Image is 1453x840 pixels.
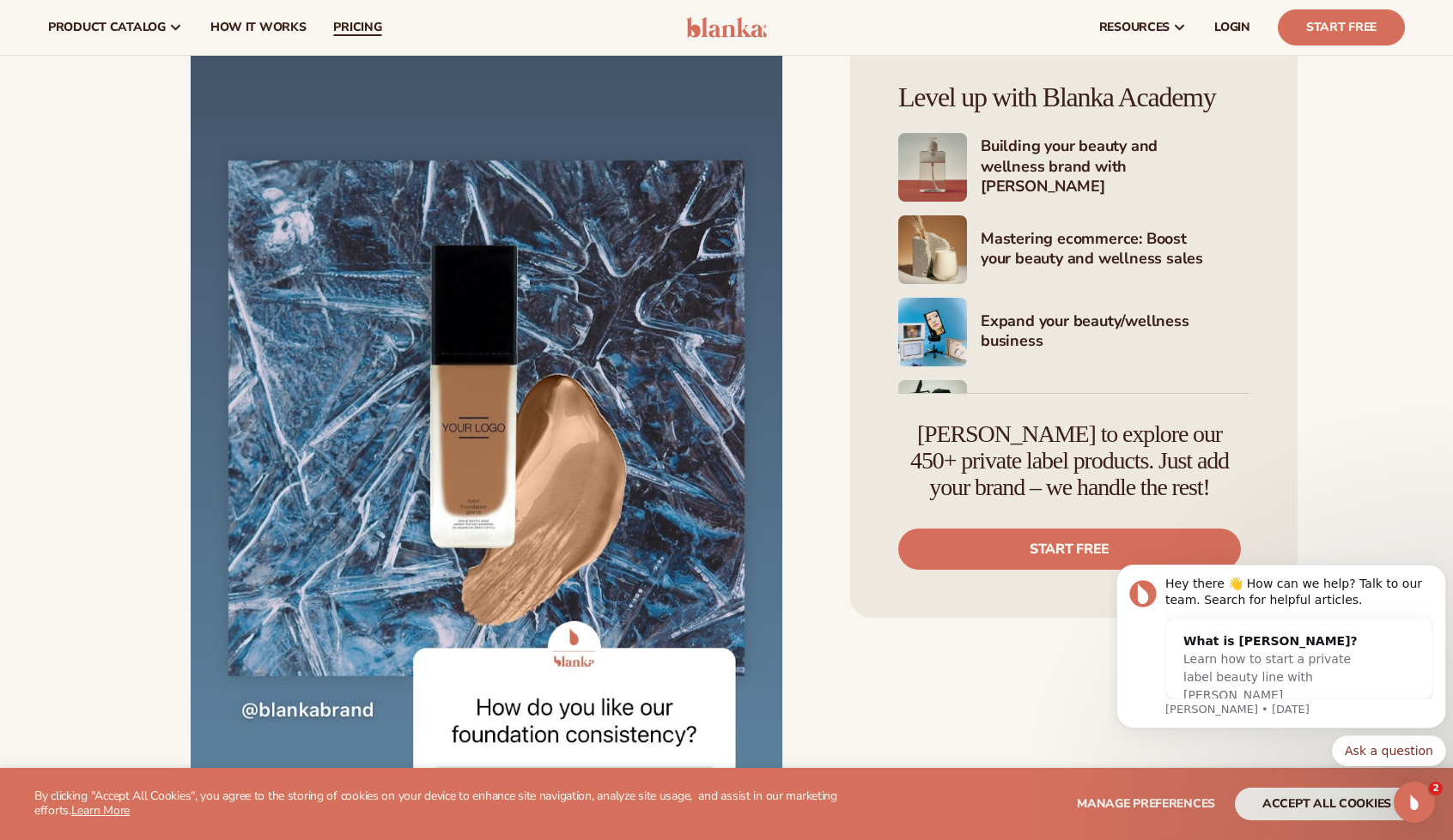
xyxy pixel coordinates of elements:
[686,17,768,38] img: logo
[1110,510,1453,794] iframe: Intercom notifications message
[898,133,1249,202] a: Shopify Image 2 Building your beauty and wellness brand with [PERSON_NAME]
[1429,782,1443,795] span: 2
[333,21,381,34] span: pricing
[1077,788,1215,820] button: Manage preferences
[898,380,967,449] img: Shopify Image 5
[210,21,307,34] span: How It Works
[71,802,130,819] a: Learn More
[1214,21,1250,34] span: LOGIN
[898,380,1249,449] a: Shopify Image 5 Marketing your beauty and wellness brand 101
[898,215,1249,284] a: Shopify Image 3 Mastering ecommerce: Boost your beauty and wellness sales
[1278,9,1405,45] a: Start Free
[981,311,1249,354] h4: Expand your beauty/wellness business
[1394,782,1435,823] iframe: Intercom live chat
[1235,788,1419,820] button: accept all cookies
[898,133,967,202] img: Shopify Image 2
[898,82,1249,112] h4: Level up with Blanka Academy
[898,529,1241,570] a: Start free
[898,421,1241,500] h4: [PERSON_NAME] to explore our 450+ private label products. Just add your brand – we handle the rest!
[1077,795,1215,812] span: Manage preferences
[981,136,1249,198] h4: Building your beauty and wellness brand with [PERSON_NAME]
[898,298,967,366] img: Shopify Image 4
[34,789,851,819] p: By clicking "Accept All Cookies", you agree to the storing of cookies on your device to enhance s...
[1099,21,1170,34] span: resources
[898,215,967,284] img: Shopify Image 3
[898,298,1249,366] a: Shopify Image 4 Expand your beauty/wellness business
[48,21,166,34] span: product catalog
[981,229,1249,271] h4: Mastering ecommerce: Boost your beauty and wellness sales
